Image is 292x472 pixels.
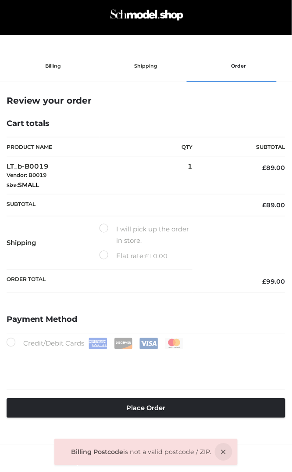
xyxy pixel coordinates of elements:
img: Mastercard [165,338,184,349]
a: Schmodel Admin 964 [107,7,185,29]
th: Subtotal [192,137,285,157]
span: £ [263,164,267,172]
img: Visa [139,338,158,349]
th: Order Total [7,270,192,293]
th: Shipping [7,216,100,270]
bdi: 89.00 [263,201,285,209]
button: Place order [7,399,285,418]
h4: Payment Method [7,315,285,325]
bdi: 10.00 [145,252,167,260]
bdi: 99.00 [263,278,285,286]
label: I will pick up the order in store. [100,224,192,246]
label: Credit/Debit Cards [7,338,185,349]
bdi: 89.00 [263,164,285,172]
span: Size: [7,182,18,188]
h4: Cart totals [7,119,285,129]
td: 1 [100,157,192,195]
small: Vendor: B0019 [7,172,46,178]
iframe: Secure payment input frame [5,348,284,380]
th: Subtotal [7,195,192,216]
ol: is not a valid postcode / ZIP. [71,447,211,458]
th: Product Name [7,137,100,157]
span: £ [263,278,267,286]
span: £ [263,201,267,209]
div: SMALL [7,181,100,189]
img: Schmodel Admin 964 [109,5,185,29]
h3: Review your order [7,95,285,106]
label: Flat rate: [100,251,167,262]
th: Qty [100,137,192,157]
img: Discover [114,338,133,349]
strong: Billing Postcode [71,448,123,456]
td: LT_b-B0019 [7,157,100,195]
img: Amex [89,338,107,349]
span: £ [145,252,149,260]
